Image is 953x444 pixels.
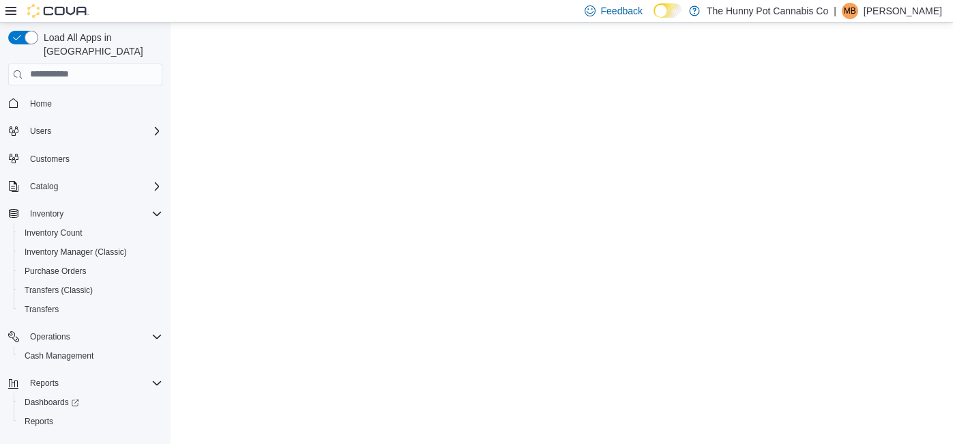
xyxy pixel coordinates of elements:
[3,204,168,223] button: Inventory
[19,301,64,318] a: Transfers
[25,285,93,296] span: Transfers (Classic)
[30,378,59,389] span: Reports
[19,394,85,411] a: Dashboards
[30,331,70,342] span: Operations
[19,225,88,241] a: Inventory Count
[3,122,168,141] button: Users
[25,206,162,222] span: Inventory
[19,282,98,299] a: Transfers (Classic)
[25,329,76,345] button: Operations
[25,416,53,427] span: Reports
[3,149,168,169] button: Customers
[19,348,99,364] a: Cash Management
[14,262,168,281] button: Purchase Orders
[19,282,162,299] span: Transfers (Classic)
[25,227,83,238] span: Inventory Count
[25,150,162,167] span: Customers
[834,3,836,19] p: |
[27,4,89,18] img: Cova
[25,397,79,408] span: Dashboards
[25,178,162,195] span: Catalog
[25,304,59,315] span: Transfers
[864,3,942,19] p: [PERSON_NAME]
[654,3,682,18] input: Dark Mode
[19,394,162,411] span: Dashboards
[19,301,162,318] span: Transfers
[25,123,57,139] button: Users
[38,31,162,58] span: Load All Apps in [GEOGRAPHIC_DATA]
[25,375,162,391] span: Reports
[707,3,828,19] p: The Hunny Pot Cannabis Co
[30,126,51,137] span: Users
[14,412,168,431] button: Reports
[30,98,52,109] span: Home
[14,393,168,412] a: Dashboards
[25,95,162,112] span: Home
[844,3,856,19] span: MB
[19,263,92,279] a: Purchase Orders
[25,178,63,195] button: Catalog
[25,206,69,222] button: Inventory
[19,244,132,260] a: Inventory Manager (Classic)
[19,263,162,279] span: Purchase Orders
[601,4,643,18] span: Feedback
[19,413,162,430] span: Reports
[25,247,127,258] span: Inventory Manager (Classic)
[3,327,168,346] button: Operations
[14,242,168,262] button: Inventory Manager (Classic)
[25,350,93,361] span: Cash Management
[25,151,75,167] a: Customers
[19,225,162,241] span: Inventory Count
[19,413,59,430] a: Reports
[14,281,168,300] button: Transfers (Classic)
[30,181,58,192] span: Catalog
[3,374,168,393] button: Reports
[14,223,168,242] button: Inventory Count
[25,266,87,277] span: Purchase Orders
[30,154,70,165] span: Customers
[25,123,162,139] span: Users
[19,348,162,364] span: Cash Management
[25,329,162,345] span: Operations
[25,96,57,112] a: Home
[14,300,168,319] button: Transfers
[842,3,858,19] div: Mackenzie Brewitt
[19,244,162,260] span: Inventory Manager (Classic)
[3,94,168,113] button: Home
[25,375,64,391] button: Reports
[14,346,168,365] button: Cash Management
[3,177,168,196] button: Catalog
[30,208,63,219] span: Inventory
